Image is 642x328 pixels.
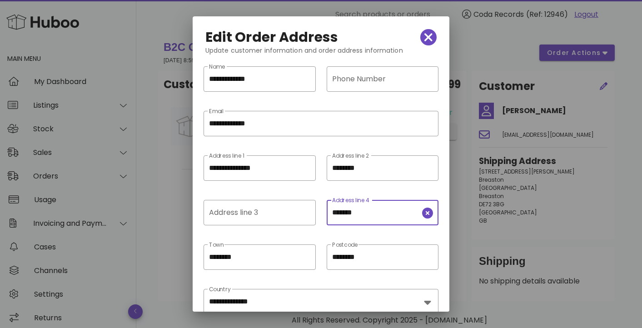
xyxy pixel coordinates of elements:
button: clear icon [422,208,433,219]
label: Postcode [332,242,358,248]
h2: Edit Order Address [205,30,338,45]
label: Email [209,108,224,115]
label: Address line 2 [332,153,369,159]
label: Address line 1 [209,153,244,159]
div: Update customer information and order address information [198,45,444,63]
label: Town [209,242,224,248]
label: Country [209,286,231,293]
label: Address line 4 [332,197,370,204]
label: Name [209,64,225,70]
